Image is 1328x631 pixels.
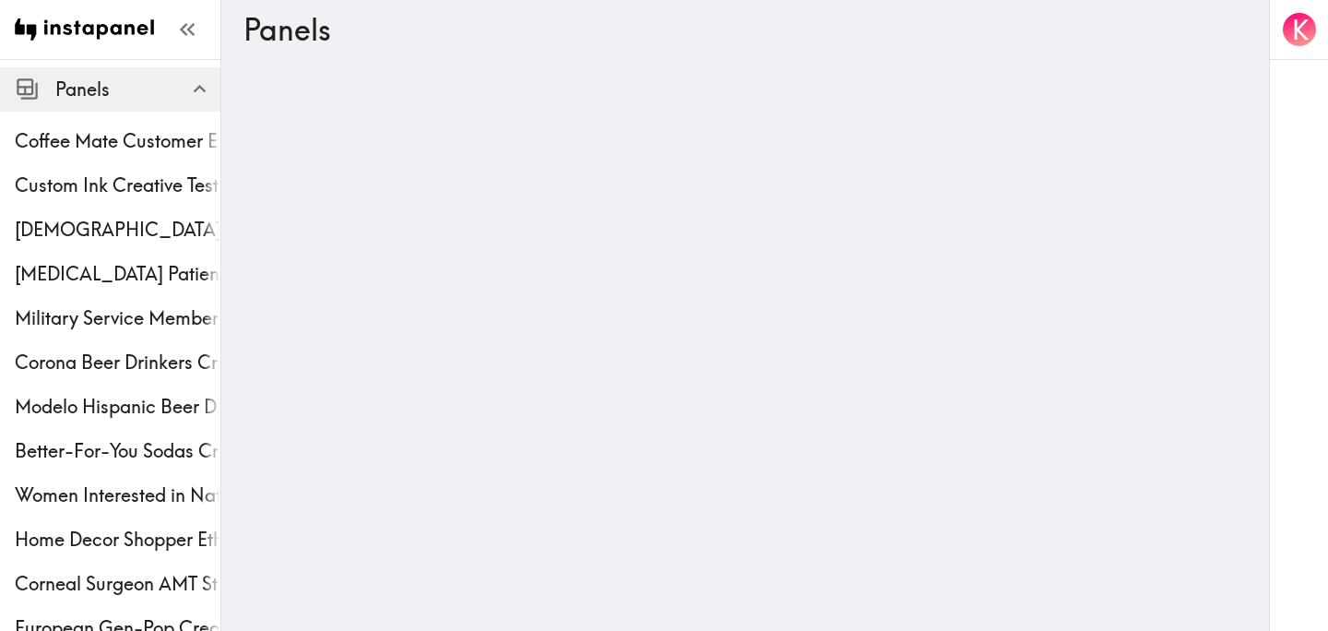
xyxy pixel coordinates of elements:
[15,261,220,287] span: [MEDICAL_DATA] Patient Ethnography
[243,12,1232,47] h3: Panels
[15,173,220,198] span: Custom Ink Creative Testing Phase 2
[1292,14,1309,46] span: K
[15,571,220,597] span: Corneal Surgeon AMT Study
[15,438,220,464] span: Better-For-You Sodas Creative Testing
[15,128,220,154] span: Coffee Mate Customer Ethnography
[15,527,220,553] span: Home Decor Shopper Ethnography
[15,217,220,243] span: [DEMOGRAPHIC_DATA] [MEDICAL_DATA] Screening Ethnography
[15,482,220,508] span: Women Interested in Natural Wellness Creative Testing
[15,305,220,331] span: Military Service Member Ethnography
[15,350,220,375] span: Corona Beer Drinkers Creative Testing
[55,77,220,102] span: Panels
[15,217,220,243] div: Male Prostate Cancer Screening Ethnography
[15,394,220,420] span: Modelo Hispanic Beer Drinkers Ethnography
[1281,11,1318,48] button: K
[15,261,220,287] div: Psoriasis Patient Ethnography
